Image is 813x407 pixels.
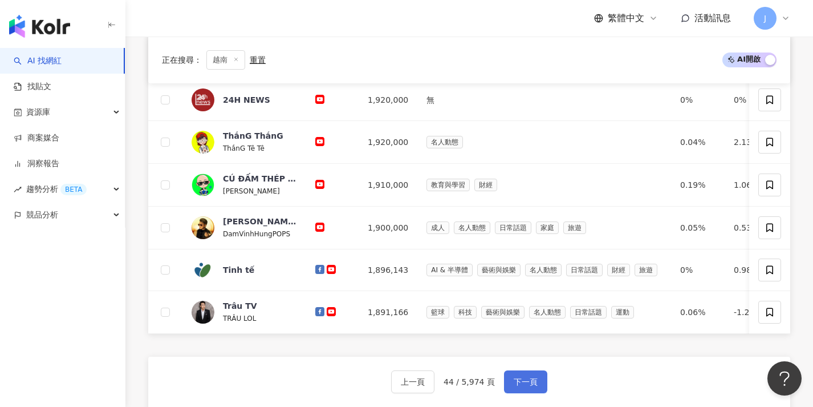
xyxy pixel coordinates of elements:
button: 上一頁 [391,370,434,393]
div: [PERSON_NAME][GEOGRAPHIC_DATA] [223,216,297,227]
span: 越南 [206,50,245,70]
span: 名人動態 [426,136,463,148]
span: 繁體中文 [608,12,644,25]
span: 趨勢分析 [26,176,87,202]
div: 0.06% [680,306,716,319]
a: KOL Avatar24H NEWS [192,88,297,111]
a: KOL AvatarTinh tế [192,259,297,281]
img: KOL Avatar [192,259,214,281]
span: 藝術與娛樂 [477,264,521,276]
div: ThắnG ThắnG [223,130,283,142]
span: 家庭 [536,221,559,234]
div: 24H NEWS [223,94,270,106]
div: -1.27% [734,306,769,319]
span: 教育與學習 [426,179,470,191]
span: DamVinhHungPOPS [223,230,290,238]
div: 重置 [250,55,266,65]
a: 商案媒合 [14,132,59,144]
div: 無 [426,94,662,106]
td: 1,920,000 [359,79,417,121]
span: [PERSON_NAME] [223,187,280,195]
span: 44 / 5,974 頁 [444,377,495,386]
button: 下一頁 [504,370,547,393]
span: 正在搜尋 ： [162,55,202,65]
div: Tinh tế [223,264,254,276]
span: 名人動態 [529,306,566,319]
span: 旅遊 [635,264,657,276]
td: 1,900,000 [359,207,417,249]
span: 籃球 [426,306,449,319]
div: 0.19% [680,179,716,191]
span: AI & 半導體 [426,264,473,276]
div: Trâu TV [223,300,257,312]
a: 洞察報告 [14,158,59,170]
img: KOL Avatar [192,216,214,239]
span: 日常話題 [566,264,603,276]
span: 藝術與娛樂 [481,306,525,319]
div: 0.53% [734,221,769,234]
span: 財經 [607,264,630,276]
a: searchAI 找網紅 [14,55,62,67]
img: logo [9,15,70,38]
span: rise [14,186,22,194]
img: KOL Avatar [192,174,214,196]
div: 0% [680,264,716,276]
td: 1,920,000 [359,121,417,164]
span: 科技 [454,306,477,319]
span: 名人動態 [525,264,562,276]
div: 1.06% [734,179,769,191]
td: 1,896,143 [359,249,417,291]
td: 1,910,000 [359,164,417,207]
span: 成人 [426,221,449,234]
span: 日常話題 [570,306,607,319]
div: 0.98% [734,264,769,276]
img: KOL Avatar [192,301,214,324]
iframe: Help Scout Beacon - Open [767,361,802,396]
div: 2.13% [734,136,769,148]
span: 旅遊 [563,221,586,234]
img: KOL Avatar [192,88,214,111]
div: CÚ ĐẤM THÉP TV [223,173,297,184]
span: 財經 [474,179,497,191]
div: 0% [680,94,716,106]
img: KOL Avatar [192,131,214,154]
span: TRÂU LOL [223,315,256,323]
div: BETA [60,184,87,195]
span: 運動 [611,306,634,319]
span: J [764,12,766,25]
span: 活動訊息 [694,13,731,23]
a: KOL AvatarTrâu TVTRÂU LOL [192,300,297,324]
div: 0.05% [680,221,716,234]
span: 名人動態 [454,221,490,234]
span: 競品分析 [26,202,58,228]
a: KOL Avatar[PERSON_NAME][GEOGRAPHIC_DATA]DamVinhHungPOPS [192,216,297,240]
div: 0% [734,94,769,106]
span: 資源庫 [26,99,50,125]
span: ThắnG Tê Tê [223,144,265,152]
span: 下一頁 [514,377,538,386]
a: KOL AvatarThắnG ThắnGThắnG Tê Tê [192,130,297,154]
span: 上一頁 [401,377,425,386]
a: 找貼文 [14,81,51,92]
div: 0.04% [680,136,716,148]
a: KOL AvatarCÚ ĐẤM THÉP TV[PERSON_NAME] [192,173,297,197]
td: 1,891,166 [359,291,417,334]
span: 日常話題 [495,221,531,234]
